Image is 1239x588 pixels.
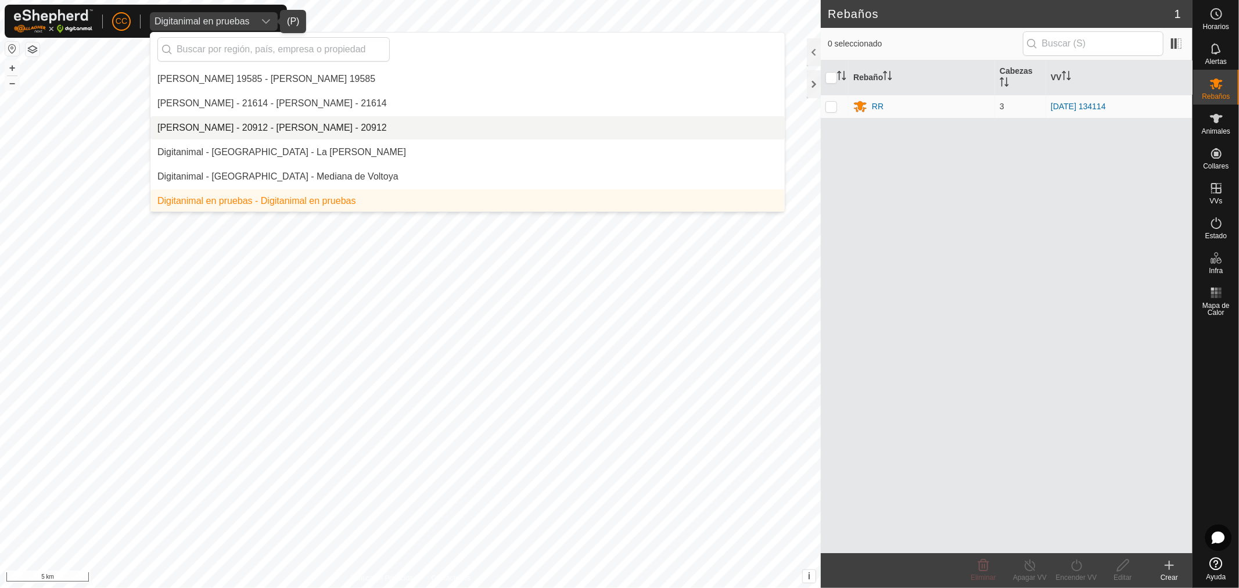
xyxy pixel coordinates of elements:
[14,9,93,33] img: Logo Gallagher
[1203,23,1229,30] span: Horarios
[872,101,884,113] div: RR
[5,76,19,90] button: –
[1206,573,1226,580] span: Ayuda
[1051,102,1106,111] a: [DATE] 134114
[1205,232,1227,239] span: Estado
[432,573,471,583] a: Contáctenos
[1196,302,1236,316] span: Mapa de Calor
[155,17,250,26] div: Digitanimal en pruebas
[150,67,785,91] li: Diego Aparicio Merino 19585
[5,42,19,56] button: Restablecer Mapa
[803,570,816,583] button: i
[157,194,356,208] div: Digitanimal en pruebas - Digitanimal en pruebas
[5,61,19,75] button: +
[157,145,406,159] div: Digitanimal - [GEOGRAPHIC_DATA] - La [PERSON_NAME]
[808,571,810,581] span: i
[971,573,996,582] span: Eliminar
[1146,572,1193,583] div: Crear
[1046,60,1193,95] th: VV
[837,73,846,82] p-sorticon: Activar para ordenar
[828,38,1023,50] span: 0 seleccionado
[1209,267,1223,274] span: Infra
[157,72,375,86] div: [PERSON_NAME] 19585 - [PERSON_NAME] 19585
[157,37,390,62] input: Buscar por región, país, empresa o propiedad
[1007,572,1053,583] div: Apagar VV
[150,189,785,213] li: Digitanimal en pruebas
[1193,553,1239,585] a: Ayuda
[116,15,127,27] span: CC
[150,12,254,31] span: Digitanimal en pruebas
[1205,58,1227,65] span: Alertas
[157,170,398,184] div: Digitanimal - [GEOGRAPHIC_DATA] - Mediana de Voltoya
[254,12,278,31] div: dropdown trigger
[150,92,785,115] li: Diego Hoyos Ruiz - 21614
[150,141,785,164] li: La Blaqueria
[995,60,1046,95] th: Cabezas
[350,573,417,583] a: Política de Privacidad
[883,73,892,82] p-sorticon: Activar para ordenar
[1209,198,1222,205] span: VVs
[157,121,387,135] div: [PERSON_NAME] - 20912 - [PERSON_NAME] - 20912
[1203,163,1229,170] span: Collares
[828,7,1175,21] h2: Rebaños
[1202,128,1230,135] span: Animales
[1100,572,1146,583] div: Editar
[1023,31,1163,56] input: Buscar (S)
[1000,79,1009,88] p-sorticon: Activar para ordenar
[849,60,995,95] th: Rebaño
[150,165,785,188] li: Mediana de Voltoya
[157,96,387,110] div: [PERSON_NAME] - 21614 - [PERSON_NAME] - 21614
[1062,73,1071,82] p-sorticon: Activar para ordenar
[150,116,785,139] li: Diego Ipas Susin - 20912
[26,42,39,56] button: Capas del Mapa
[1053,572,1100,583] div: Encender VV
[1000,102,1004,111] span: 3
[1202,93,1230,100] span: Rebaños
[1175,5,1181,23] span: 1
